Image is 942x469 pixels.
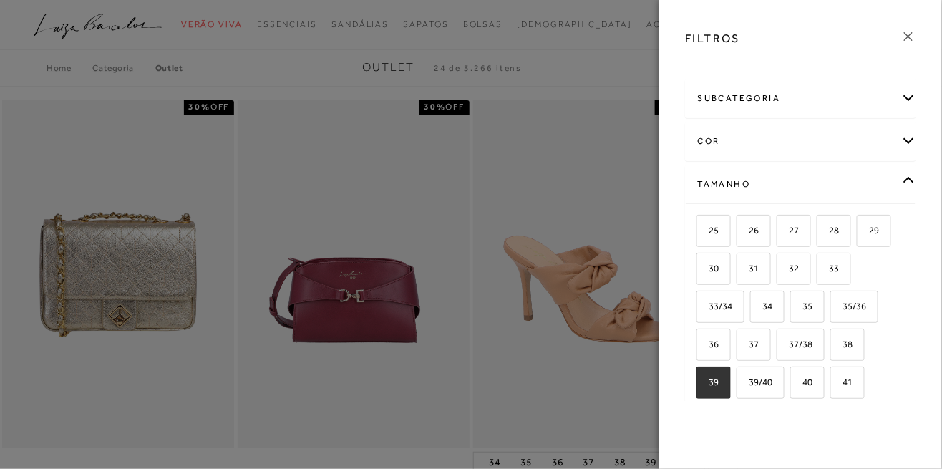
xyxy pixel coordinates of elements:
[738,263,759,274] span: 31
[738,339,759,349] span: 37
[734,377,749,392] input: 39/40
[694,377,709,392] input: 39
[694,301,709,316] input: 33/34
[686,165,916,203] div: Tamanho
[792,377,812,387] span: 40
[686,79,916,117] div: subcategoria
[775,339,789,354] input: 37/38
[685,30,740,47] h3: FILTROS
[855,226,869,240] input: 29
[738,225,759,236] span: 26
[788,301,802,316] input: 35
[828,377,843,392] input: 41
[734,339,749,354] input: 37
[778,225,799,236] span: 27
[832,339,853,349] span: 38
[748,301,762,316] input: 34
[694,339,709,354] input: 36
[698,263,719,274] span: 30
[698,377,719,387] span: 39
[858,225,879,236] span: 29
[734,226,749,240] input: 26
[698,225,719,236] span: 25
[818,263,839,274] span: 33
[818,225,839,236] span: 28
[792,301,812,311] span: 35
[734,263,749,278] input: 31
[738,377,772,387] span: 39/40
[778,339,812,349] span: 37/38
[775,263,789,278] input: 32
[698,301,732,311] span: 33/34
[815,263,829,278] input: 33
[686,122,916,160] div: cor
[815,226,829,240] input: 28
[775,226,789,240] input: 27
[694,226,709,240] input: 25
[788,377,802,392] input: 40
[832,377,853,387] span: 41
[778,263,799,274] span: 32
[694,263,709,278] input: 30
[828,339,843,354] input: 38
[698,339,719,349] span: 36
[828,301,843,316] input: 35/36
[832,301,866,311] span: 35/36
[752,301,772,311] span: 34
